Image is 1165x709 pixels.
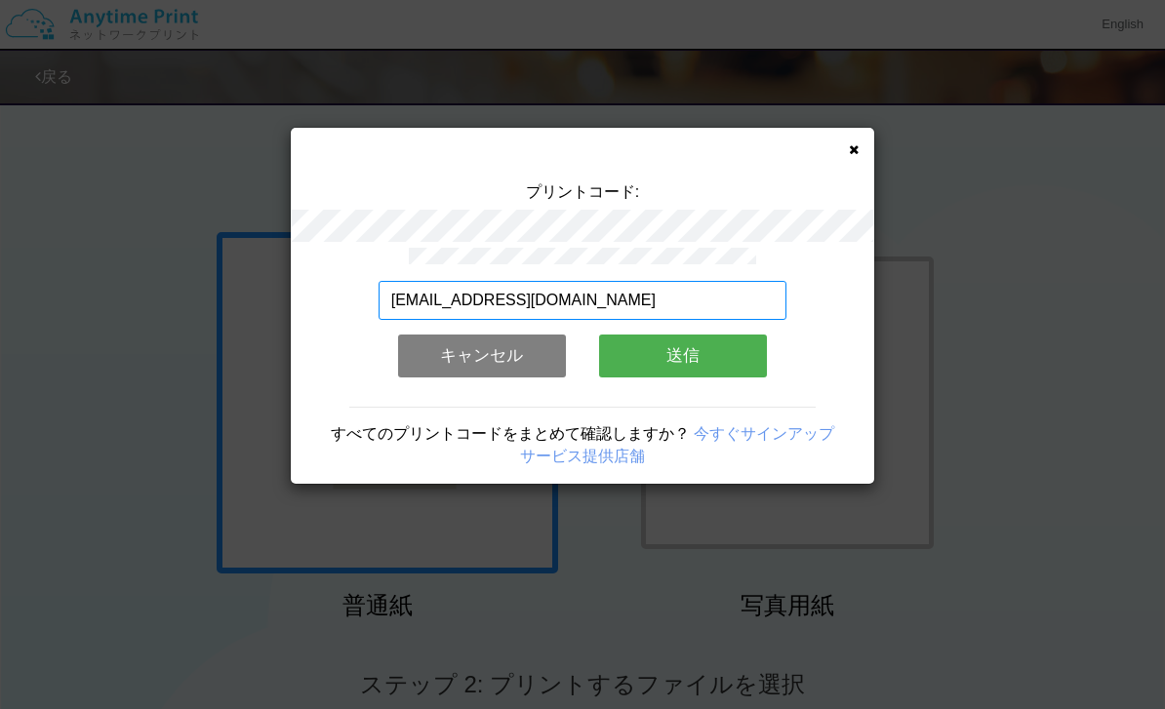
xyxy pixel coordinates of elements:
button: キャンセル [398,335,566,377]
input: メールアドレス [379,281,787,320]
span: プリントコード: [526,183,639,200]
a: 今すぐサインアップ [694,425,834,442]
button: 送信 [599,335,767,377]
span: すべてのプリントコードをまとめて確認しますか？ [331,425,690,442]
a: サービス提供店舗 [520,448,645,464]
